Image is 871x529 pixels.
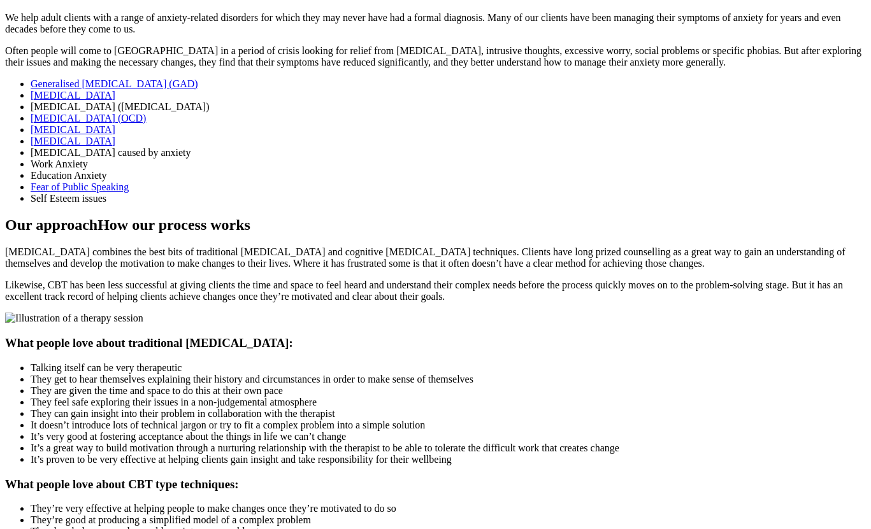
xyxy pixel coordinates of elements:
li: It’s very good at fostering acceptance about the things in life we can’t change [31,431,866,442]
li: Education Anxiety [31,170,866,181]
a: Generalised [MEDICAL_DATA] (GAD) [31,78,198,89]
p: [MEDICAL_DATA] combines the best bits of traditional [MEDICAL_DATA] and cognitive [MEDICAL_DATA] ... [5,246,866,269]
li: [MEDICAL_DATA] ([MEDICAL_DATA]) [31,101,866,113]
h2: How our process works [5,216,866,234]
li: Work Anxiety [31,159,866,170]
p: We help adult clients with a range of anxiety-related disorders for which they may never have had... [5,12,866,35]
p: Likewise, CBT has been less successful at giving clients the time and space to feel heard and und... [5,279,866,302]
a: [MEDICAL_DATA] [31,124,115,135]
a: [MEDICAL_DATA] (OCD) [31,113,146,123]
img: Illustration of a therapy session [5,313,143,324]
li: They feel safe exploring their issues in a non-judgemental atmosphere [31,397,866,408]
li: They’re very effective at helping people to make changes once they’re motivated to do so [31,503,866,514]
li: It’s proven to be very effective at helping clients gain insight and take responsibility for thei... [31,454,866,465]
p: Often people will come to [GEOGRAPHIC_DATA] in a period of crisis looking for relief from [MEDICA... [5,45,866,68]
li: It’s a great way to build motivation through a nurturing relationship with the therapist to be ab... [31,442,866,454]
li: They can gain insight into their problem in collaboration with the therapist [31,408,866,420]
a: [MEDICAL_DATA] [31,136,115,146]
li: They are given the time and space to do this at their own pace [31,385,866,397]
li: It doesn’t introduce lots of technical jargon or try to fit a complex problem into a simple solution [31,420,866,431]
li: They’re good at producing a simplified model of a complex problem [31,514,866,526]
h3: What people love about CBT type techniques: [5,477,866,491]
li: Self Esteem issues [31,193,866,204]
li: [MEDICAL_DATA] caused by anxiety [31,147,866,159]
a: [MEDICAL_DATA] [31,90,115,101]
h3: What people love about traditional [MEDICAL_DATA]: [5,336,866,350]
a: Fear of Public Speaking [31,181,129,192]
span: Our approach [5,216,97,233]
li: They get to hear themselves explaining their history and circumstances in order to make sense of ... [31,374,866,385]
li: Talking itself can be very therapeutic [31,362,866,374]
